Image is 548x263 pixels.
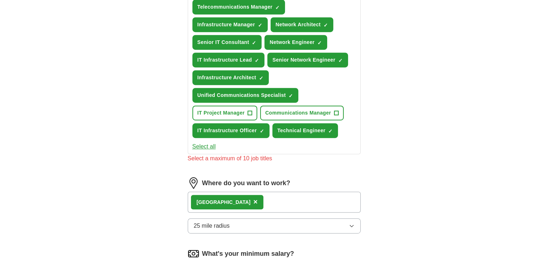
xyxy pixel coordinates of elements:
span: Network Architect [276,21,321,28]
button: Senior IT Consultant✓ [192,35,262,50]
span: ✓ [259,75,263,81]
button: Select all [192,142,216,151]
button: Technical Engineer✓ [272,123,338,138]
button: Senior Network Engineer✓ [267,53,348,67]
span: Infrastructure Architect [197,74,256,81]
span: Senior Network Engineer [272,56,335,64]
span: ✓ [258,22,262,28]
span: ✓ [317,40,322,46]
span: Communications Manager [265,109,331,117]
span: Infrastructure Manager [197,21,255,28]
span: ✓ [252,40,256,46]
button: Network Engineer✓ [264,35,327,50]
button: 25 mile radius [188,218,361,233]
span: ✓ [275,5,280,10]
span: 25 mile radius [194,222,230,230]
span: IT Project Manager [197,109,245,117]
button: Infrastructure Manager✓ [192,17,268,32]
span: ✓ [338,58,343,63]
button: Communications Manager [260,106,344,120]
button: Network Architect✓ [271,17,333,32]
span: ✓ [289,93,293,99]
button: Unified Communications Specialist✓ [192,88,299,103]
button: × [253,197,258,208]
span: Senior IT Consultant [197,39,249,46]
div: [GEOGRAPHIC_DATA] [197,199,251,206]
span: ✓ [255,58,259,63]
label: What's your minimum salary? [202,249,294,259]
span: ✓ [260,128,264,134]
img: location.png [188,177,199,189]
button: IT Infrastructure Officer✓ [192,123,269,138]
span: Unified Communications Specialist [197,92,286,99]
div: Select a maximum of 10 job titles [188,154,361,163]
span: IT Infrastructure Lead [197,56,252,64]
span: Technical Engineer [277,127,326,134]
span: IT Infrastructure Officer [197,127,257,134]
span: Telecommunications Manager [197,3,273,11]
span: ✓ [324,22,328,28]
button: IT Project Manager [192,106,258,120]
span: ✓ [328,128,333,134]
span: × [253,198,258,206]
img: salary.png [188,248,199,259]
button: Infrastructure Architect✓ [192,70,269,85]
span: Network Engineer [269,39,315,46]
label: Where do you want to work? [202,178,290,188]
button: IT Infrastructure Lead✓ [192,53,265,67]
